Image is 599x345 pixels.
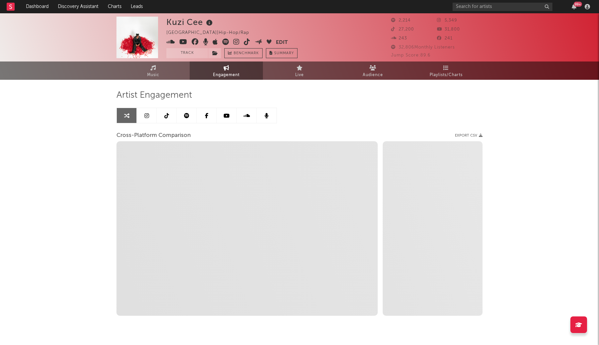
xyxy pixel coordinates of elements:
[437,18,457,23] span: 5,349
[147,71,159,79] span: Music
[116,61,190,80] a: Music
[437,27,460,32] span: 31,800
[224,48,263,58] a: Benchmark
[336,61,409,80] a: Audience
[274,52,294,55] span: Summary
[116,91,192,99] span: Artist Engagement
[166,17,214,28] div: Kuzi Cee
[234,50,259,57] span: Benchmark
[455,134,483,138] button: Export CSV
[190,61,263,80] a: Engagement
[363,71,383,79] span: Audience
[295,71,304,79] span: Live
[276,39,288,47] button: Edit
[266,48,298,58] button: Summary
[391,53,431,57] span: Jump Score: 89.6
[430,71,463,79] span: Playlists/Charts
[391,36,407,41] span: 243
[116,132,191,140] span: Cross-Platform Comparison
[409,61,483,80] a: Playlists/Charts
[391,18,411,23] span: 2,214
[437,36,453,41] span: 241
[391,27,414,32] span: 27,200
[166,29,257,37] div: [GEOGRAPHIC_DATA] | Hip-Hop/Rap
[574,2,582,7] div: 99 +
[391,45,455,50] span: 32,806 Monthly Listeners
[166,48,208,58] button: Track
[453,3,552,11] input: Search for artists
[572,4,576,9] button: 99+
[263,61,336,80] a: Live
[213,71,240,79] span: Engagement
